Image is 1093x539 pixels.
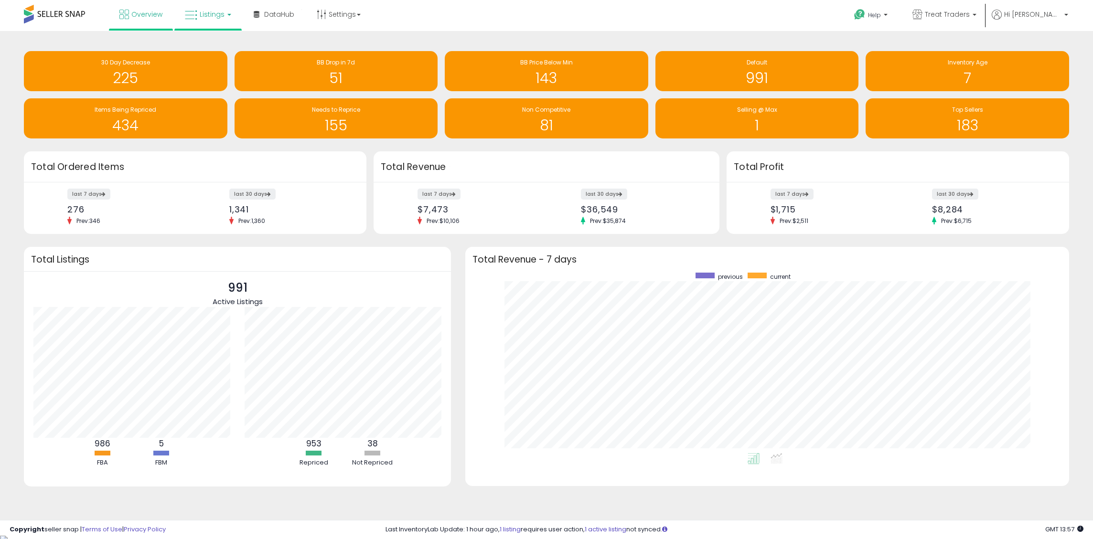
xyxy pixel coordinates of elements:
span: current [770,273,791,281]
div: Not Repriced [344,458,401,467]
a: Items Being Repriced 434 [24,98,227,138]
a: Default 991 [655,51,859,91]
span: 2025-08-17 13:57 GMT [1045,525,1083,534]
a: BB Price Below Min 143 [445,51,648,91]
b: 986 [95,438,110,449]
span: Prev: $2,511 [775,217,813,225]
div: 276 [67,204,188,214]
h1: 143 [450,70,643,86]
h1: 81 [450,117,643,133]
span: Prev: 346 [72,217,105,225]
div: seller snap | | [10,525,166,534]
div: Repriced [285,458,343,467]
b: 5 [159,438,164,449]
label: last 30 days [932,189,978,200]
span: Hi [PERSON_NAME] [1004,10,1061,19]
div: Tooltip anchor [293,5,310,14]
a: Needs to Reprice 155 [235,98,438,138]
label: last 30 days [229,189,276,200]
span: Default [747,58,767,66]
label: last 7 days [418,189,461,200]
div: FBM [133,458,190,467]
label: last 7 days [67,189,110,200]
h3: Total Revenue [381,160,712,174]
div: 1,341 [229,204,350,214]
span: Needs to Reprice [312,106,360,114]
span: 30 Day Decrease [101,58,150,66]
a: Help [847,1,897,31]
div: FBA [74,458,131,467]
div: $8,284 [932,204,1052,214]
label: last 30 days [581,189,627,200]
span: Items Being Repriced [95,106,156,114]
span: Inventory Age [948,58,987,66]
b: 38 [367,438,378,449]
div: Tooltip anchor [262,297,271,306]
div: Tooltip anchor [783,162,792,171]
h1: 991 [660,70,854,86]
strong: Copyright [10,525,44,534]
span: Prev: $35,874 [585,217,631,225]
span: Prev: $10,106 [422,217,464,225]
span: Overview [131,10,162,19]
a: 1 listing [500,525,521,534]
a: Non Competitive 81 [445,98,648,138]
h1: 7 [870,70,1064,86]
h3: Total Listings [31,256,444,263]
a: Top Sellers 183 [866,98,1069,138]
i: Get Help [854,9,866,21]
span: Listings [200,10,225,19]
span: BB Price Below Min [520,58,573,66]
h1: 183 [870,117,1064,133]
span: DataHub [264,10,294,19]
h1: 1 [660,117,854,133]
span: Treat Traders [925,10,970,19]
span: previous [718,273,743,281]
a: Inventory Age 7 [866,51,1069,91]
a: Selling @ Max 1 [655,98,859,138]
h1: 225 [29,70,223,86]
span: Non Competitive [522,106,570,114]
span: Help [868,11,881,19]
a: Privacy Policy [124,525,166,534]
span: Top Sellers [952,106,983,114]
i: Click here to read more about un-synced listings. [662,526,667,532]
span: Active Listings [213,296,263,306]
a: 30 Day Decrease 225 [24,51,227,91]
div: $36,549 [581,204,703,214]
h1: 51 [239,70,433,86]
h1: 434 [29,117,223,133]
span: BB Drop in 7d [317,58,355,66]
label: last 7 days [771,189,814,200]
a: 1 active listing [585,525,626,534]
h3: Total Revenue - 7 days [472,256,1062,263]
a: Terms of Use [82,525,122,534]
span: Selling @ Max [737,106,777,114]
h3: Total Profit [734,160,1062,174]
a: BB Drop in 7d 51 [235,51,438,91]
a: Hi [PERSON_NAME] [992,10,1068,31]
div: Last InventoryLab Update: 1 hour ago, requires user action, not synced. [386,525,1083,534]
div: $7,473 [418,204,539,214]
b: 953 [306,438,321,449]
h3: Total Ordered Items [31,160,359,174]
div: Tooltip anchor [123,162,131,171]
p: 991 [213,279,263,297]
div: $1,715 [771,204,891,214]
h1: 155 [239,117,433,133]
div: Tooltip anchor [446,162,454,171]
span: Prev: $6,715 [936,217,976,225]
span: Prev: 1,360 [234,217,270,225]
